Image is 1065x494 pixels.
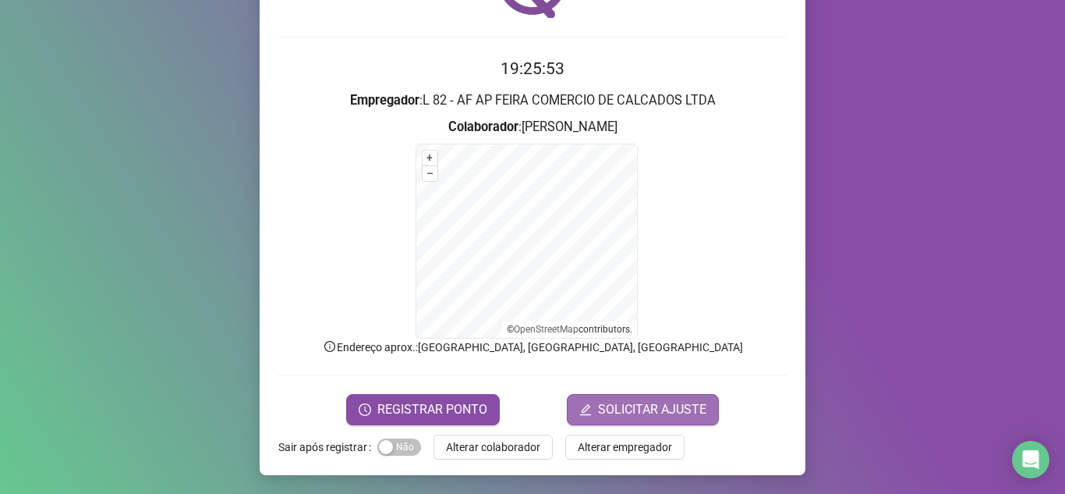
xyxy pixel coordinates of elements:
div: Open Intercom Messenger [1012,441,1049,478]
span: SOLICITAR AJUSTE [598,400,706,419]
span: Alterar colaborador [446,439,540,456]
label: Sair após registrar [278,435,377,460]
button: editSOLICITAR AJUSTE [567,394,719,425]
p: Endereço aprox. : [GEOGRAPHIC_DATA], [GEOGRAPHIC_DATA], [GEOGRAPHIC_DATA] [278,339,787,356]
button: Alterar colaborador [433,435,553,460]
strong: Empregador [350,93,419,108]
h3: : [PERSON_NAME] [278,117,787,137]
button: + [423,151,437,165]
h3: : L 82 - AF AP FEIRA COMERCIO DE CALCADOS LTDA [278,91,787,111]
span: REGISTRAR PONTO [377,400,487,419]
span: Alterar empregador [578,439,672,456]
span: clock-circle [359,403,371,416]
button: Alterar empregador [565,435,685,460]
button: – [423,166,437,181]
time: 19:25:53 [501,59,564,78]
span: info-circle [323,339,337,354]
strong: Colaborador [448,119,518,134]
li: © contributors. [507,324,632,335]
a: OpenStreetMap [514,324,578,335]
button: REGISTRAR PONTO [346,394,500,425]
span: edit [579,403,592,416]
